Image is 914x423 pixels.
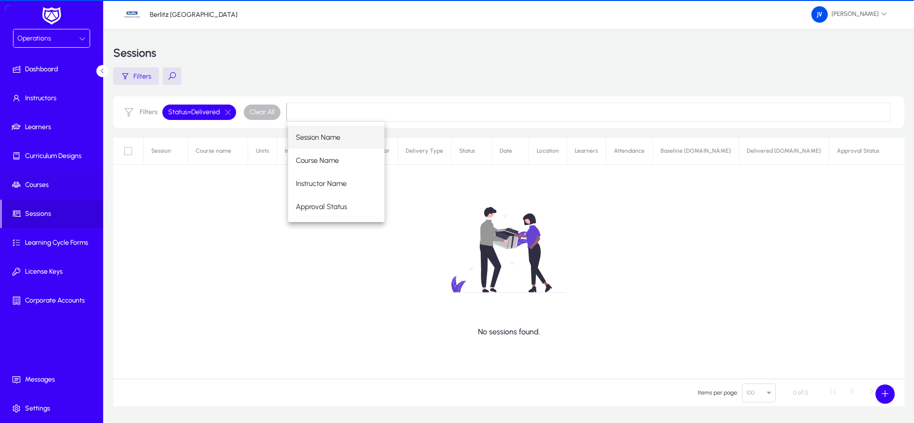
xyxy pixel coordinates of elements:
span: Courses [2,180,105,190]
a: Curriculum Designs [2,142,105,171]
span: Clear All [250,107,275,117]
button: [PERSON_NAME] [804,6,895,23]
a: Settings [2,394,105,423]
span: Settings [2,404,105,413]
label: Filters [140,108,158,117]
span: Instructor Name [296,178,346,189]
div: Items per page: [698,388,738,397]
span: Operations [17,34,51,42]
a: Instructors [2,84,105,113]
span: Learners [2,122,105,132]
span: Learning Cycle Forms [2,238,105,248]
div: 0 of 0 [793,388,808,397]
a: Dashboard [2,55,105,84]
p: Berlitz [GEOGRAPHIC_DATA] [150,11,238,19]
span: Status = Delivered [168,107,220,117]
a: Courses [2,171,105,199]
p: No sessions found. [478,327,540,336]
span: Course Name [296,155,339,166]
a: Learning Cycle Forms [2,228,105,257]
img: white-logo.png [40,6,64,26]
span: Messages [2,375,105,384]
img: no-data.svg [402,180,615,320]
a: License Keys [2,257,105,286]
span: [PERSON_NAME] [811,6,887,23]
span: Session Name [296,132,340,143]
h3: Sessions [113,47,156,59]
span: License Keys [2,267,105,277]
span: Instructors [2,93,105,103]
span: Approval Status [296,201,347,212]
span: Corporate Accounts [2,296,105,305]
span: Curriculum Designs [2,151,105,161]
span: Dashboard [2,65,105,74]
img: 34.jpg [123,5,141,24]
img: 161.png [811,6,828,23]
a: Messages [2,365,105,394]
button: Filters [113,67,159,85]
span: Sessions [2,209,103,219]
span: Filters [133,72,151,80]
a: Learners [2,113,105,142]
mat-paginator: Select page [113,379,904,406]
a: Corporate Accounts [2,286,105,315]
